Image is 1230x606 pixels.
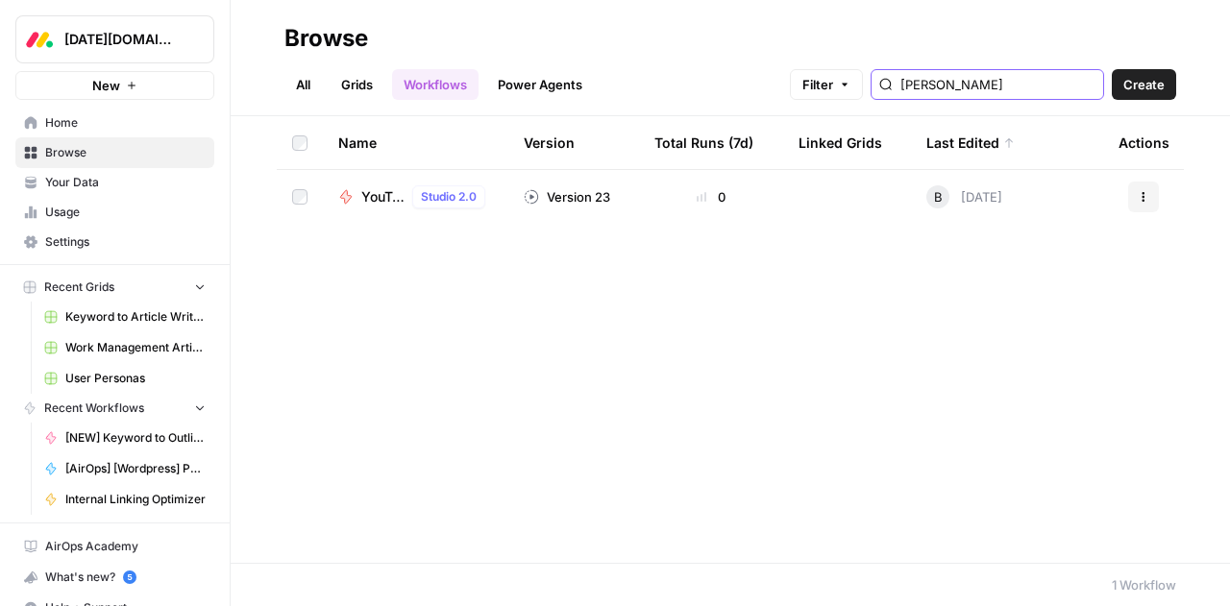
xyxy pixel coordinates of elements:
span: [NEW] Keyword to Outline [65,429,206,447]
div: Actions [1119,116,1169,169]
a: Grids [330,69,384,100]
div: Last Edited [926,116,1015,169]
div: Name [338,116,493,169]
a: Workflows [392,69,479,100]
span: User Personas [65,370,206,387]
a: 5 [123,570,136,584]
a: Settings [15,227,214,257]
div: What's new? [16,563,213,592]
div: Linked Grids [799,116,882,169]
div: 1 Workflow [1112,575,1176,594]
button: New [15,71,214,100]
div: 0 [654,187,768,206]
a: Power Agents [486,69,594,100]
button: Workspace: Monday.com [15,15,214,63]
img: Monday.com Logo [22,22,57,57]
a: Your Data [15,167,214,198]
a: [NEW] Keyword to Outline [36,423,214,453]
div: Browse [284,23,368,54]
span: Create [1123,75,1165,94]
a: Usage [15,197,214,228]
div: [DATE] [926,185,1002,208]
span: [DATE][DOMAIN_NAME] [64,30,181,49]
button: Recent Grids [15,273,214,302]
span: [AirOps] [Wordpress] Publish Cornerstone Post [65,460,206,477]
a: Home [15,108,214,138]
span: Studio 2.0 [421,188,477,206]
button: Recent Workflows [15,394,214,423]
a: Browse [15,137,214,168]
span: Internal Linking Optimizer [65,491,206,508]
span: Keyword to Article Writer Grid [65,308,206,326]
input: Search [900,75,1095,94]
a: [AirOps] [Wordpress] Publish Cornerstone Post [36,453,214,484]
span: Home [45,114,206,132]
span: Your Data [45,174,206,191]
span: AirOps Academy [45,538,206,555]
a: YouTube Knowledge ([PERSON_NAME])Studio 2.0 [338,185,493,208]
span: Usage [45,204,206,221]
a: Keyword to Article Writer Grid [36,302,214,332]
a: All [284,69,322,100]
span: Browse [45,144,206,161]
span: Work Management Article Grid [65,339,206,356]
button: Filter [790,69,863,100]
a: AirOps Academy [15,531,214,562]
span: Recent Grids [44,279,114,296]
a: User Personas [36,363,214,394]
div: Version 23 [524,187,610,206]
div: Total Runs (7d) [654,116,753,169]
span: YouTube Knowledge ([PERSON_NAME]) [361,187,405,206]
a: Internal Linking Optimizer [36,484,214,515]
div: Version [524,116,575,169]
span: New [92,76,120,95]
span: Recent Workflows [44,400,144,417]
span: B [934,187,943,206]
span: Settings [45,233,206,251]
button: What's new? 5 [15,562,214,593]
button: Create [1112,69,1176,100]
text: 5 [127,572,132,582]
a: Work Management Article Grid [36,332,214,363]
span: Filter [802,75,833,94]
